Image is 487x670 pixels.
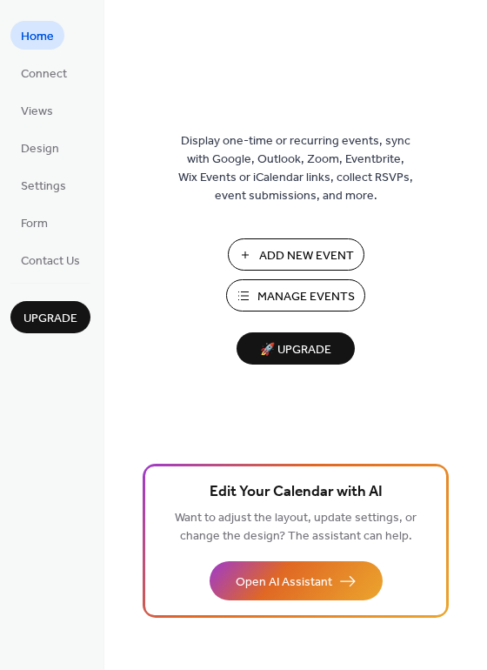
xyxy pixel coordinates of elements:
[257,288,355,306] span: Manage Events
[226,279,365,312] button: Manage Events
[247,338,344,362] span: 🚀 Upgrade
[21,178,66,196] span: Settings
[228,238,364,271] button: Add New Event
[178,132,413,205] span: Display one-time or recurring events, sync with Google, Outlook, Zoom, Eventbrite, Wix Events or ...
[21,103,53,121] span: Views
[10,21,64,50] a: Home
[237,332,355,365] button: 🚀 Upgrade
[10,301,90,333] button: Upgrade
[21,215,48,233] span: Form
[210,480,383,505] span: Edit Your Calendar with AI
[23,310,77,328] span: Upgrade
[10,133,70,162] a: Design
[10,245,90,274] a: Contact Us
[210,561,383,600] button: Open AI Assistant
[21,252,80,271] span: Contact Us
[21,140,59,158] span: Design
[21,65,67,84] span: Connect
[236,573,332,592] span: Open AI Assistant
[21,28,54,46] span: Home
[10,96,63,124] a: Views
[10,171,77,199] a: Settings
[10,208,58,237] a: Form
[10,58,77,87] a: Connect
[259,247,354,265] span: Add New Event
[175,506,417,548] span: Want to adjust the layout, update settings, or change the design? The assistant can help.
